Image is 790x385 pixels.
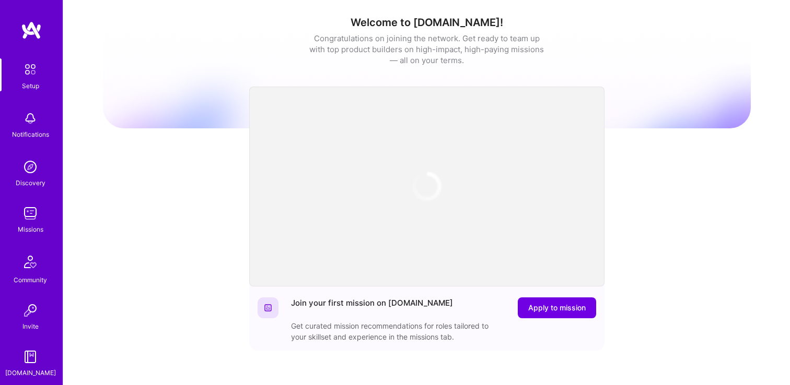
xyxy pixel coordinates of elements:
img: loading [404,164,449,209]
div: Notifications [12,129,49,140]
img: teamwork [20,203,41,224]
h1: Welcome to [DOMAIN_NAME]! [103,16,751,29]
div: Community [14,274,47,285]
div: Invite [22,321,39,332]
div: Congratulations on joining the network. Get ready to team up with top product builders on high-im... [309,33,544,66]
img: Invite [20,300,41,321]
img: guide book [20,346,41,367]
div: [DOMAIN_NAME] [5,367,56,378]
div: Setup [22,80,39,91]
img: discovery [20,157,41,177]
span: Apply to mission [528,303,586,313]
img: setup [19,58,41,80]
img: bell [20,108,41,129]
div: Join your first mission on [DOMAIN_NAME] [291,297,453,318]
button: Apply to mission [518,297,596,318]
iframe: video [249,87,605,286]
img: Community [18,249,43,274]
div: Get curated mission recommendations for roles tailored to your skillset and experience in the mis... [291,320,500,342]
img: logo [21,21,42,40]
div: Missions [18,224,43,235]
img: Website [264,304,272,312]
div: Discovery [16,177,45,188]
